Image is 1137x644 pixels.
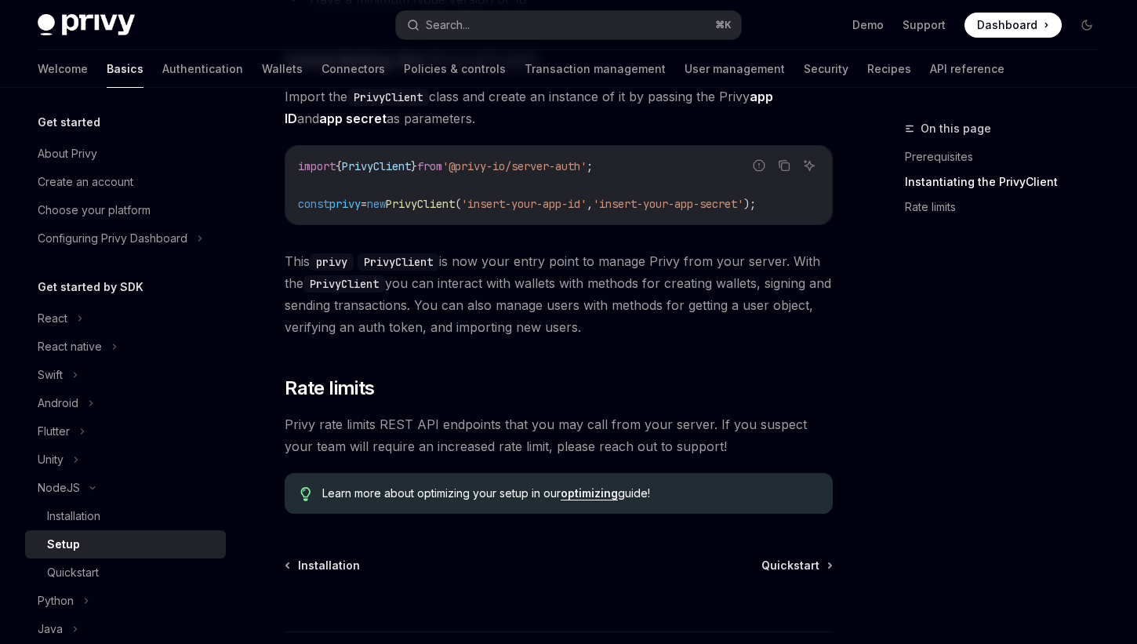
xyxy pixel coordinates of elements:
[298,159,336,173] span: import
[38,337,102,356] div: React native
[361,197,367,211] span: =
[404,50,506,88] a: Policies & controls
[921,119,991,138] span: On this page
[867,50,911,88] a: Recipes
[411,159,417,173] span: }
[298,558,360,573] span: Installation
[25,140,226,168] a: About Privy
[285,413,833,457] span: Privy rate limits REST API endpoints that you may call from your server. If you suspect your team...
[749,155,769,176] button: Report incorrect code
[38,14,135,36] img: dark logo
[262,50,303,88] a: Wallets
[25,558,226,587] a: Quickstart
[38,422,70,441] div: Flutter
[319,111,387,126] strong: app secret
[347,89,429,106] code: PrivyClient
[587,159,593,173] span: ;
[761,558,819,573] span: Quickstart
[426,16,470,35] div: Search...
[461,197,587,211] span: 'insert-your-app-id'
[38,50,88,88] a: Welcome
[525,50,666,88] a: Transaction management
[38,309,67,328] div: React
[905,169,1112,195] a: Instantiating the PrivyClient
[417,159,442,173] span: from
[336,159,342,173] span: {
[303,275,385,293] code: PrivyClient
[358,253,439,271] code: PrivyClient
[25,196,226,224] a: Choose your platform
[38,591,74,610] div: Python
[321,50,385,88] a: Connectors
[298,197,329,211] span: const
[38,144,97,163] div: About Privy
[442,159,587,173] span: '@privy-io/server-auth'
[38,173,133,191] div: Create an account
[685,50,785,88] a: User management
[852,17,884,33] a: Demo
[38,278,143,297] h5: Get started by SDK
[396,11,742,39] button: Search...⌘K
[930,50,1004,88] a: API reference
[903,17,946,33] a: Support
[47,535,80,554] div: Setup
[162,50,243,88] a: Authentication
[38,478,80,497] div: NodeJS
[38,394,78,413] div: Android
[905,195,1112,220] a: Rate limits
[310,253,354,271] code: privy
[386,197,455,211] span: PrivyClient
[38,450,64,469] div: Unity
[38,366,63,384] div: Swift
[25,502,226,530] a: Installation
[774,155,794,176] button: Copy the contents from the code block
[285,376,374,401] span: Rate limits
[561,486,618,500] a: optimizing
[38,229,187,248] div: Configuring Privy Dashboard
[38,620,63,639] div: Java
[286,558,360,573] a: Installation
[715,19,732,31] span: ⌘ K
[25,530,226,558] a: Setup
[743,197,756,211] span: );
[342,159,411,173] span: PrivyClient
[804,50,848,88] a: Security
[25,168,226,196] a: Create an account
[964,13,1062,38] a: Dashboard
[300,487,311,501] svg: Tip
[47,507,100,526] div: Installation
[47,563,99,582] div: Quickstart
[1074,13,1099,38] button: Toggle dark mode
[322,486,817,501] span: Learn more about optimizing your setup in our guide!
[38,201,151,220] div: Choose your platform
[587,197,593,211] span: ,
[38,113,100,132] h5: Get started
[329,197,361,211] span: privy
[593,197,743,211] span: 'insert-your-app-secret'
[905,144,1112,169] a: Prerequisites
[367,197,386,211] span: new
[107,50,143,88] a: Basics
[977,17,1037,33] span: Dashboard
[455,197,461,211] span: (
[285,250,833,338] span: This is now your entry point to manage Privy from your server. With the you can interact with wal...
[285,86,833,129] span: Import the class and create an instance of it by passing the Privy and as parameters.
[761,558,831,573] a: Quickstart
[799,155,819,176] button: Ask AI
